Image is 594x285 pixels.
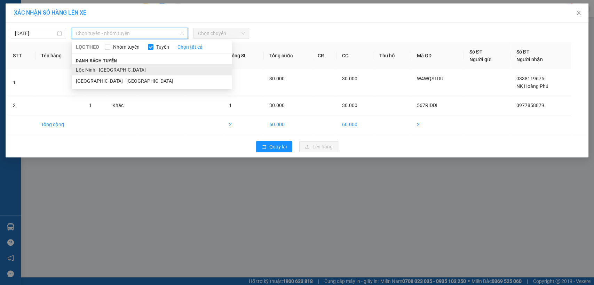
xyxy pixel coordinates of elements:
span: NK Hoàng Phú [516,83,548,89]
td: 60.000 [264,115,312,134]
li: Lộc Ninh - [GEOGRAPHIC_DATA] [72,64,232,75]
span: 30.000 [269,76,285,81]
td: 60.000 [336,115,374,134]
td: Khác [107,96,138,115]
span: 0977858879 [516,103,544,108]
button: Close [569,3,588,23]
th: CR [312,42,336,69]
th: Tổng cước [264,42,312,69]
span: Số ĐT [469,49,483,55]
span: W4WQSTDU [417,76,443,81]
span: Số ĐT [516,49,529,55]
button: uploadLên hàng [299,141,338,152]
button: rollbackQuay lại [256,141,292,152]
span: 1 [89,103,92,108]
th: Tên hàng [35,42,83,69]
span: Chọn tuyến - nhóm tuyến [76,28,184,39]
th: STT [7,42,35,69]
a: Chọn tất cả [177,43,203,51]
span: Quay lại [269,143,287,150]
span: down [180,31,184,35]
li: [GEOGRAPHIC_DATA] - [GEOGRAPHIC_DATA] [72,75,232,87]
td: Tổng cộng [35,115,83,134]
td: 2 [411,115,464,134]
span: 30.000 [342,76,357,81]
span: 30.000 [342,103,357,108]
span: 0338119675 [516,76,544,81]
span: 567RIDDI [417,103,437,108]
th: CC [336,42,374,69]
span: close [576,10,581,16]
span: LỌC THEO [76,43,99,51]
th: Thu hộ [373,42,411,69]
th: Mã GD [411,42,464,69]
input: 14/09/2025 [15,30,56,37]
span: Người gửi [469,57,492,62]
th: Tổng SL [223,42,264,69]
span: rollback [262,144,267,150]
span: 30.000 [269,103,285,108]
td: 2 [223,115,264,134]
td: 2 [7,96,35,115]
span: Tuyến [153,43,172,51]
span: 1 [229,103,232,108]
span: Chọn chuyến [198,28,245,39]
span: XÁC NHẬN SỐ HÀNG LÊN XE [14,9,86,16]
span: Người nhận [516,57,542,62]
td: 1 [7,69,35,96]
span: Nhóm tuyến [110,43,142,51]
span: Danh sách tuyến [72,58,121,64]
